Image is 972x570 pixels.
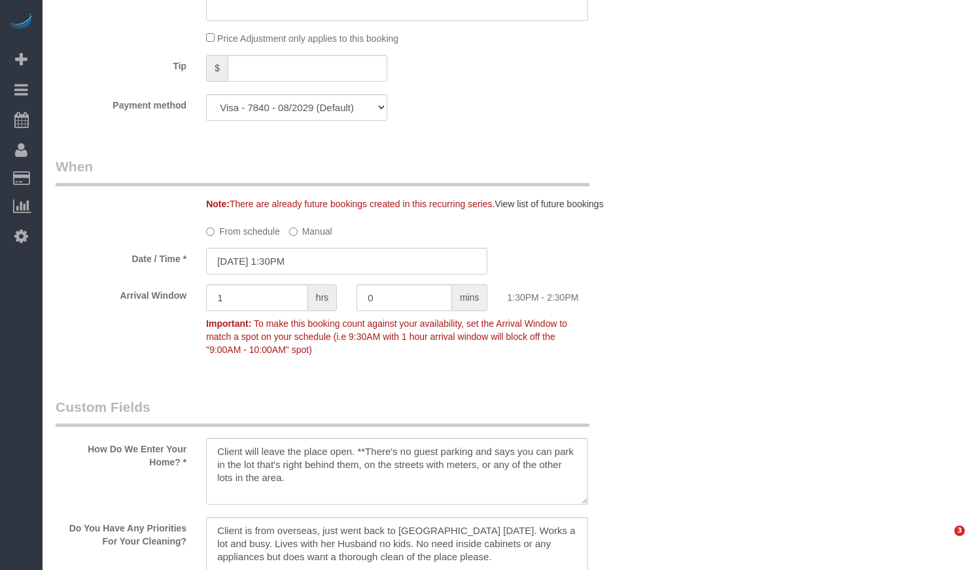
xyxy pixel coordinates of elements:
[206,55,228,82] span: $
[289,220,332,238] label: Manual
[928,526,959,557] iframe: Intercom live chat
[452,284,488,311] span: mins
[46,517,196,548] label: Do You Have Any Priorities For Your Cleaning?
[46,284,196,302] label: Arrival Window
[46,438,196,469] label: How Do We Enter Your Home? *
[8,13,34,31] img: Automaid Logo
[495,199,603,209] a: View list of future bookings
[56,157,589,186] legend: When
[289,227,298,236] input: Manual
[497,284,648,304] div: 1:30PM - 2:30PM
[46,55,196,73] label: Tip
[46,94,196,112] label: Payment method
[206,199,230,209] strong: Note:
[954,526,965,536] span: 3
[206,248,487,275] input: MM/DD/YYYY HH:MM
[206,318,567,355] span: To make this booking count against your availability, set the Arrival Window to match a spot on y...
[206,220,280,238] label: From schedule
[46,248,196,265] label: Date / Time *
[217,33,398,44] span: Price Adjustment only applies to this booking
[206,227,215,236] input: From schedule
[206,318,251,329] strong: Important:
[308,284,337,311] span: hrs
[196,197,648,210] div: There are already future bookings created in this recurring series.
[56,397,589,427] legend: Custom Fields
